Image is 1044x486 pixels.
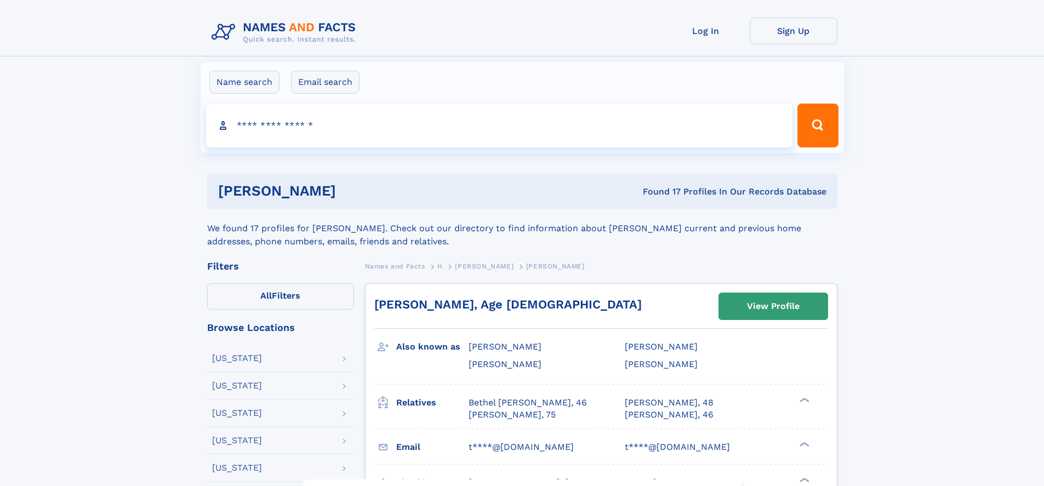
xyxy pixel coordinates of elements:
[437,259,443,273] a: H
[625,341,698,352] span: [PERSON_NAME]
[469,397,587,409] a: Bethel [PERSON_NAME], 46
[207,261,354,271] div: Filters
[207,283,354,310] label: Filters
[797,396,810,403] div: ❯
[719,293,828,319] a: View Profile
[469,409,556,421] a: [PERSON_NAME], 75
[797,104,838,147] button: Search Button
[206,104,793,147] input: search input
[207,209,837,248] div: We found 17 profiles for [PERSON_NAME]. Check out our directory to find information about [PERSON...
[625,397,714,409] a: [PERSON_NAME], 48
[396,338,469,356] h3: Also known as
[207,18,365,47] img: Logo Names and Facts
[396,393,469,412] h3: Relatives
[526,262,585,270] span: [PERSON_NAME]
[365,259,425,273] a: Names and Facts
[625,359,698,369] span: [PERSON_NAME]
[396,438,469,456] h3: Email
[662,18,750,44] a: Log In
[625,409,714,421] a: [PERSON_NAME], 46
[469,359,541,369] span: [PERSON_NAME]
[469,341,541,352] span: [PERSON_NAME]
[489,186,826,198] div: Found 17 Profiles In Our Records Database
[212,436,262,445] div: [US_STATE]
[212,354,262,363] div: [US_STATE]
[797,476,810,483] div: ❯
[218,184,489,198] h1: [PERSON_NAME]
[212,381,262,390] div: [US_STATE]
[291,71,360,94] label: Email search
[212,464,262,472] div: [US_STATE]
[747,294,800,319] div: View Profile
[209,71,279,94] label: Name search
[797,441,810,448] div: ❯
[750,18,837,44] a: Sign Up
[207,323,354,333] div: Browse Locations
[455,259,514,273] a: [PERSON_NAME]
[212,409,262,418] div: [US_STATE]
[260,290,272,301] span: All
[374,298,642,311] a: [PERSON_NAME], Age [DEMOGRAPHIC_DATA]
[437,262,443,270] span: H
[455,262,514,270] span: [PERSON_NAME]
